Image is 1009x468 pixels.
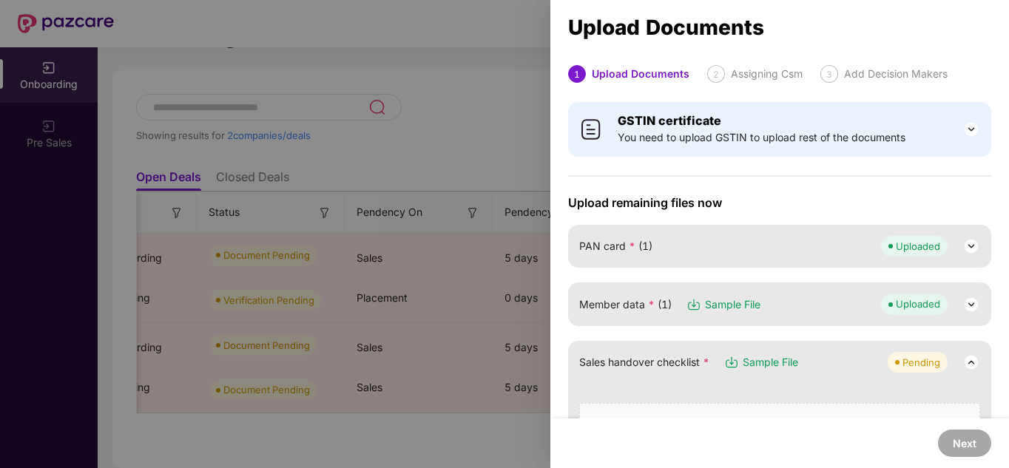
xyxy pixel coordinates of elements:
[962,121,980,138] img: svg+xml;base64,PHN2ZyB3aWR0aD0iMjQiIGhlaWdodD0iMjQiIHZpZXdCb3g9IjAgMCAyNCAyNCIgZmlsbD0ibm9uZSIgeG...
[579,354,709,370] span: Sales handover checklist
[713,69,719,80] span: 2
[618,113,721,128] b: GSTIN certificate
[896,239,940,254] div: Uploaded
[724,355,739,370] img: svg+xml;base64,PHN2ZyB3aWR0aD0iMTYiIGhlaWdodD0iMTciIHZpZXdCb3g9IjAgMCAxNiAxNyIgZmlsbD0ibm9uZSIgeG...
[579,238,652,254] span: PAN card (1)
[962,296,980,313] img: svg+xml;base64,PHN2ZyB3aWR0aD0iMjQiIGhlaWdodD0iMjQiIHZpZXdCb3g9IjAgMCAyNCAyNCIgZmlsbD0ibm9uZSIgeG...
[686,297,701,312] img: svg+xml;base64,PHN2ZyB3aWR0aD0iMTYiIGhlaWdodD0iMTciIHZpZXdCb3g9IjAgMCAxNiAxNyIgZmlsbD0ibm9uZSIgeG...
[962,237,980,255] img: svg+xml;base64,PHN2ZyB3aWR0aD0iMjQiIGhlaWdodD0iMjQiIHZpZXdCb3g9IjAgMCAyNCAyNCIgZmlsbD0ibm9uZSIgeG...
[579,118,603,141] img: svg+xml;base64,PHN2ZyB4bWxucz0iaHR0cDovL3d3dy53My5vcmcvMjAwMC9zdmciIHdpZHRoPSI0MCIgaGVpZ2h0PSI0MC...
[705,296,760,313] span: Sample File
[592,65,689,83] div: Upload Documents
[826,69,832,80] span: 3
[731,65,803,83] div: Assigning Csm
[568,195,991,210] span: Upload remaining files now
[618,129,905,146] span: You need to upload GSTIN to upload rest of the documents
[896,296,940,311] div: Uploaded
[568,19,991,35] div: Upload Documents
[938,430,991,457] button: Next
[574,69,580,80] span: 1
[743,354,798,370] span: Sample File
[962,353,980,371] img: svg+xml;base64,PHN2ZyB3aWR0aD0iMjQiIGhlaWdodD0iMjQiIHZpZXdCb3g9IjAgMCAyNCAyNCIgZmlsbD0ibm9uZSIgeG...
[844,65,948,83] div: Add Decision Makers
[579,296,672,313] span: Member data (1)
[902,355,940,370] div: Pending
